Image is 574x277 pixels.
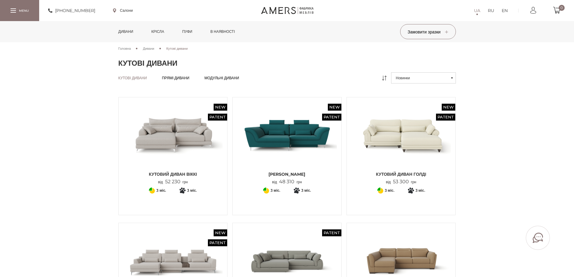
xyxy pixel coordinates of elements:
[123,102,223,185] a: New Patent Кутовий диван ВІККІ Кутовий диван ВІККІ Кутовий диван ВІККІ від52 230грн
[391,72,456,83] button: Новинки
[351,102,451,185] a: New Patent Кутовий диван ГОЛДІ Кутовий диван ГОЛДІ Кутовий диван ГОЛДІ від53 300грн
[118,59,456,68] h1: Кутові дивани
[143,46,154,51] a: Дивани
[416,187,425,194] span: 3 міс.
[385,187,394,194] span: 3 міс.
[322,114,341,121] span: Patent
[322,229,341,236] span: Patent
[237,171,337,177] span: [PERSON_NAME]
[113,8,133,13] a: Салони
[277,179,296,184] span: 48 310
[114,21,138,42] a: Дивани
[208,114,227,121] span: Patent
[206,21,239,42] a: в наявності
[408,29,448,35] span: Замовити зразки
[328,104,341,111] span: New
[436,114,455,121] span: Patent
[158,179,188,185] p: від грн
[48,7,95,14] a: [PHONE_NUMBER]
[163,179,183,184] span: 52 230
[442,104,455,111] span: New
[118,46,131,51] a: Головна
[214,229,227,236] span: New
[162,76,189,80] a: Прямі дивани
[147,21,168,42] a: Крісла
[502,7,508,14] a: EN
[391,179,411,184] span: 53 300
[237,102,337,185] a: New Patent Кутовий Диван Грейсі Кутовий Диван Грейсі [PERSON_NAME] від48 310грн
[208,239,227,246] span: Patent
[204,76,239,80] a: Модульні дивани
[272,179,302,185] p: від грн
[386,179,416,185] p: від грн
[559,5,565,11] span: 0
[488,7,494,14] a: RU
[178,21,197,42] a: Пуфи
[400,24,456,39] button: Замовити зразки
[351,171,451,177] span: Кутовий диван ГОЛДІ
[123,171,223,177] span: Кутовий диван ВІККІ
[214,104,227,111] span: New
[271,187,280,194] span: 3 міс.
[301,187,311,194] span: 3 міс.
[187,187,197,194] span: 3 міс.
[156,187,166,194] span: 3 міс.
[474,7,480,14] a: UA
